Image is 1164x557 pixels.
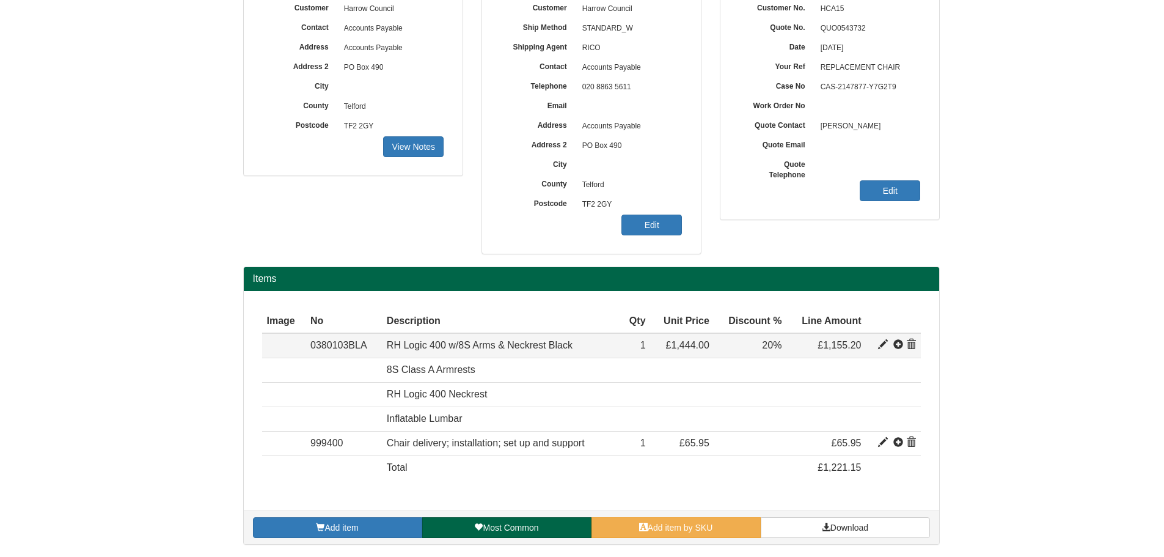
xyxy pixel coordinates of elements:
[761,517,930,538] a: Download
[500,156,576,170] label: City
[832,438,862,448] span: £65.95
[714,309,787,334] th: Discount %
[640,438,646,448] span: 1
[262,39,338,53] label: Address
[500,58,576,72] label: Contact
[818,462,861,473] span: £1,221.15
[576,19,683,39] span: STANDARD_W
[640,340,646,350] span: 1
[814,117,921,136] span: [PERSON_NAME]
[576,78,683,97] span: 020 8863 5611
[387,438,585,448] span: Chair delivery; installation; set up and support
[500,117,576,131] label: Address
[666,340,709,350] span: £1,444.00
[262,97,338,111] label: County
[338,19,444,39] span: Accounts Payable
[576,39,683,58] span: RICO
[262,117,338,131] label: Postcode
[818,340,861,350] span: £1,155.20
[739,58,814,72] label: Your Ref
[860,180,920,201] a: Edit
[500,19,576,33] label: Ship Method
[814,58,921,78] span: REPLACEMENT CHAIR
[387,364,475,375] span: 8S Class A Armrests
[338,39,444,58] span: Accounts Payable
[679,438,709,448] span: £65.95
[306,431,382,456] td: 999400
[382,456,621,479] td: Total
[387,340,573,350] span: RH Logic 400 w/8S Arms & Neckrest Black
[576,175,683,195] span: Telford
[382,309,621,334] th: Description
[814,78,921,97] span: CAS-2147877-Y7G2T9
[576,136,683,156] span: PO Box 490
[483,523,538,533] span: Most Common
[306,333,382,358] td: 0380103BLA
[739,19,814,33] label: Quote No.
[576,195,683,215] span: TF2 2GY
[262,78,338,92] label: City
[262,58,338,72] label: Address 2
[814,19,921,39] span: QUO0543732
[762,340,781,350] span: 20%
[739,136,814,150] label: Quote Email
[500,195,576,209] label: Postcode
[500,39,576,53] label: Shipping Agent
[830,523,868,533] span: Download
[620,309,650,334] th: Qty
[383,136,444,157] a: View Notes
[739,78,814,92] label: Case No
[739,156,814,180] label: Quote Telephone
[500,175,576,190] label: County
[262,19,338,33] label: Contact
[621,215,682,235] a: Edit
[739,39,814,53] label: Date
[500,97,576,111] label: Email
[648,523,713,533] span: Add item by SKU
[500,78,576,92] label: Telephone
[814,39,921,58] span: [DATE]
[387,389,488,399] span: RH Logic 400 Neckrest
[500,136,576,150] label: Address 2
[576,58,683,78] span: Accounts Payable
[786,309,866,334] th: Line Amount
[262,309,306,334] th: Image
[306,309,382,334] th: No
[253,273,930,284] h2: Items
[387,413,463,424] span: Inflatable Lumbar
[338,97,444,117] span: Telford
[651,309,714,334] th: Unit Price
[338,117,444,136] span: TF2 2GY
[576,117,683,136] span: Accounts Payable
[739,117,814,131] label: Quote Contact
[338,58,444,78] span: PO Box 490
[324,523,358,533] span: Add item
[739,97,814,111] label: Work Order No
